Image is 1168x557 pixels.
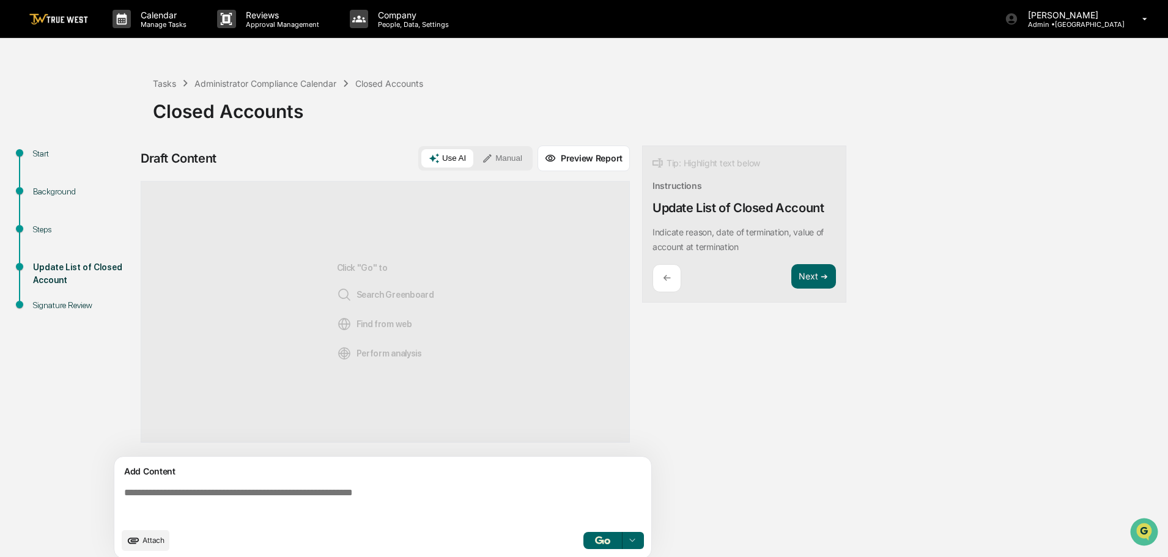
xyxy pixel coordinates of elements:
[12,251,22,261] div: 🖐️
[652,156,760,171] div: Tip: Highlight text below
[652,201,824,215] div: Update List of Closed Account
[108,166,133,176] span: [DATE]
[89,251,98,261] div: 🗄️
[1018,20,1125,29] p: Admin • [GEOGRAPHIC_DATA]
[33,261,133,287] div: Update List of Closed Account
[652,227,824,252] p: Indicate reason, date of termination, value of account at termination
[141,151,216,166] div: Draft Content
[86,303,148,312] a: Powered byPylon
[355,78,423,89] div: Closed Accounts
[337,287,352,302] img: Search
[538,146,630,171] button: Preview Report
[12,275,22,284] div: 🔎
[108,199,133,209] span: [DATE]
[38,166,99,176] span: [PERSON_NAME]
[337,317,352,331] img: Web
[791,264,836,289] button: Next ➔
[337,317,412,331] span: Find from web
[38,199,99,209] span: [PERSON_NAME]
[208,97,223,112] button: Start new chat
[337,346,352,361] img: Analysis
[337,201,434,422] div: Click "Go" to
[55,106,168,116] div: We're available if you need us!
[24,273,77,286] span: Data Lookup
[337,346,422,361] span: Perform analysis
[7,245,84,267] a: 🖐️Preclearance
[12,155,32,174] img: Tammy Steffen
[368,20,455,29] p: People, Data, Settings
[101,250,152,262] span: Attestations
[236,20,325,29] p: Approval Management
[24,250,79,262] span: Preclearance
[84,245,157,267] a: 🗄️Attestations
[29,13,88,25] img: logo
[583,532,623,549] button: Go
[33,223,133,236] div: Steps
[421,149,473,168] button: Use AI
[12,94,34,116] img: 1746055101610-c473b297-6a78-478c-a979-82029cc54cd1
[595,536,610,544] img: Go
[652,180,702,191] div: Instructions
[102,166,106,176] span: •
[368,10,455,20] p: Company
[12,188,32,207] img: Tammy Steffen
[475,149,530,168] button: Manual
[194,78,336,89] div: Administrator Compliance Calendar
[131,10,193,20] p: Calendar
[1018,10,1125,20] p: [PERSON_NAME]
[236,10,325,20] p: Reviews
[153,78,176,89] div: Tasks
[33,185,133,198] div: Background
[1129,517,1162,550] iframe: Open customer support
[153,90,1162,122] div: Closed Accounts
[122,464,644,479] div: Add Content
[7,268,82,290] a: 🔎Data Lookup
[102,199,106,209] span: •
[33,299,133,312] div: Signature Review
[26,94,48,116] img: 8933085812038_c878075ebb4cc5468115_72.jpg
[337,287,434,302] span: Search Greenboard
[131,20,193,29] p: Manage Tasks
[33,147,133,160] div: Start
[12,26,223,45] p: How can we help?
[663,272,671,284] p: ←
[142,536,164,545] span: Attach
[122,530,169,551] button: upload document
[12,136,82,146] div: Past conversations
[55,94,201,106] div: Start new chat
[190,133,223,148] button: See all
[122,303,148,312] span: Pylon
